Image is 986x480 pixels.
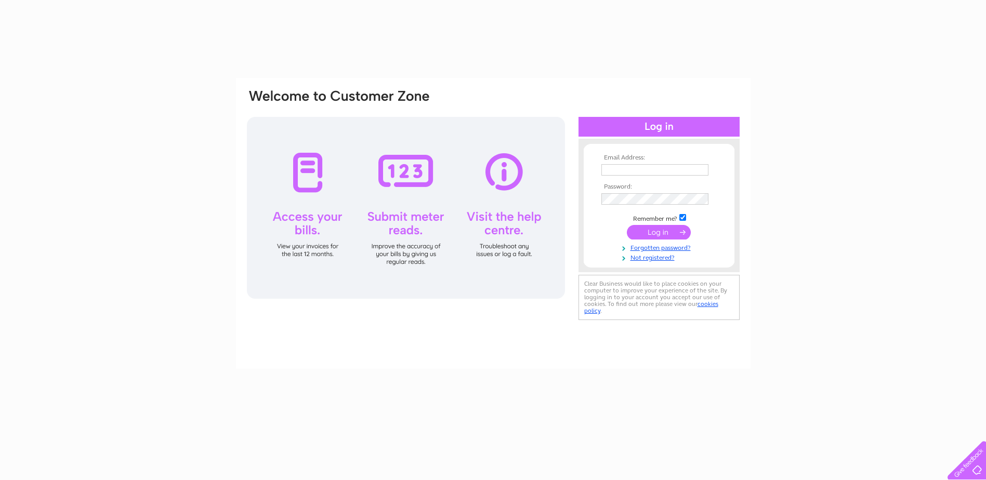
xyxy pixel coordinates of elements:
[579,275,740,320] div: Clear Business would like to place cookies on your computer to improve your experience of the sit...
[601,252,719,262] a: Not registered?
[584,300,718,314] a: cookies policy
[627,225,691,239] input: Submit
[599,212,719,223] td: Remember me?
[599,183,719,191] th: Password:
[601,242,719,252] a: Forgotten password?
[599,154,719,162] th: Email Address:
